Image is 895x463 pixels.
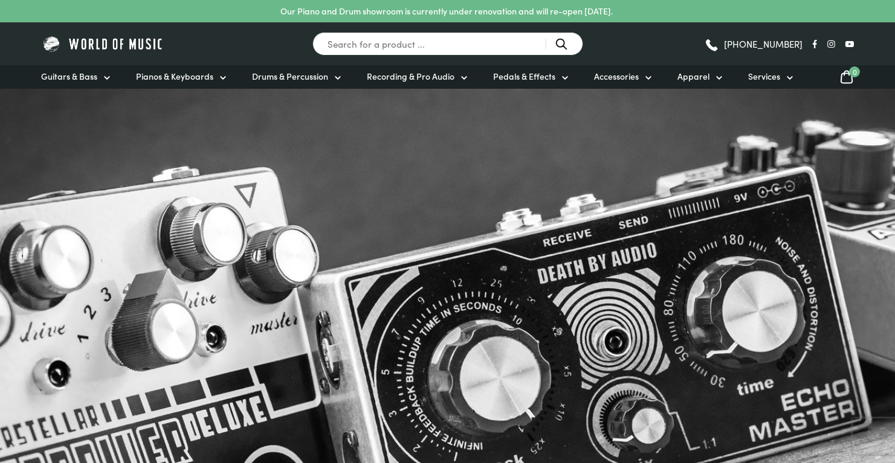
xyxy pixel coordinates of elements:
[280,5,613,18] p: Our Piano and Drum showroom is currently under renovation and will re-open [DATE].
[312,32,583,56] input: Search for a product ...
[493,70,555,83] span: Pedals & Effects
[252,70,328,83] span: Drums & Percussion
[849,66,860,77] span: 0
[724,39,803,48] span: [PHONE_NUMBER]
[367,70,454,83] span: Recording & Pro Audio
[720,330,895,463] iframe: Chat with our support team
[41,70,97,83] span: Guitars & Bass
[41,34,165,53] img: World of Music
[677,70,709,83] span: Apparel
[136,70,213,83] span: Pianos & Keyboards
[704,35,803,53] a: [PHONE_NUMBER]
[748,70,780,83] span: Services
[594,70,639,83] span: Accessories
